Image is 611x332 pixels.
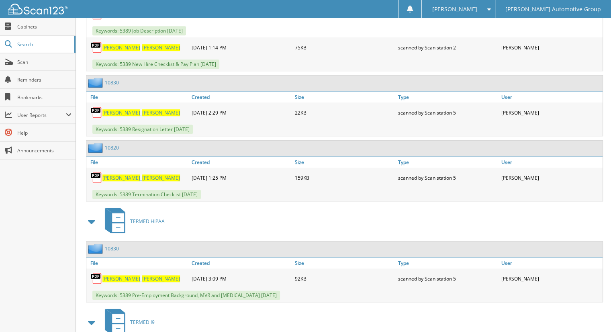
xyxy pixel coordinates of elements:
div: scanned by Scan station 2 [396,39,499,55]
span: [PERSON_NAME] [142,44,180,51]
div: [DATE] 3:09 PM [190,271,293,287]
a: Size [293,258,396,268]
div: 92KB [293,271,396,287]
img: folder2.png [88,244,105,254]
span: Search [17,41,70,48]
a: Size [293,92,396,102]
div: [DATE] 1:14 PM [190,39,293,55]
a: [PERSON_NAME]_[PERSON_NAME] [102,275,180,282]
a: Created [190,157,293,168]
span: Cabinets [17,23,72,30]
img: PDF.png [90,273,102,285]
a: User [499,157,603,168]
span: User Reports [17,112,66,119]
div: [PERSON_NAME] [499,170,603,186]
img: PDF.png [90,107,102,119]
a: User [499,92,603,102]
a: Size [293,157,396,168]
span: Scan [17,59,72,66]
span: Keywords: 5389 Job Description [DATE] [92,26,186,35]
a: [PERSON_NAME]_[PERSON_NAME] [102,109,180,116]
a: File [86,92,190,102]
span: [PERSON_NAME] [102,109,140,116]
span: TERMED HIPAA [130,218,165,225]
span: [PERSON_NAME] [432,7,477,12]
span: Bookmarks [17,94,72,101]
div: [PERSON_NAME] [499,271,603,287]
span: [PERSON_NAME] Automotive Group [505,7,601,12]
span: [PERSON_NAME] [142,109,180,116]
div: scanned by Scan station 5 [396,105,499,121]
img: scan123-logo-white.svg [8,4,68,14]
a: [PERSON_NAME]_[PERSON_NAME] [102,174,180,181]
img: folder2.png [88,78,105,88]
div: [DATE] 2:29 PM [190,105,293,121]
div: 22KB [293,105,396,121]
a: File [86,258,190,268]
span: TERMED I9 [130,319,155,326]
div: 75KB [293,39,396,55]
span: [PERSON_NAME] [102,174,140,181]
span: Keywords: 5389 New Hire Checklist & Pay Plan [DATE] [92,59,219,69]
a: 10820 [105,144,119,151]
span: Keywords: 5389 Termination Checklist [DATE] [92,190,201,199]
span: Announcements [17,147,72,154]
div: [DATE] 1:25 PM [190,170,293,186]
img: PDF.png [90,172,102,184]
img: PDF.png [90,41,102,53]
span: Keywords: 5389 Resignation Letter [DATE] [92,125,193,134]
a: 10830 [105,79,119,86]
div: 159KB [293,170,396,186]
a: File [86,157,190,168]
span: [PERSON_NAME] [142,275,180,282]
span: [PERSON_NAME] [102,44,140,51]
span: Reminders [17,76,72,83]
div: [PERSON_NAME] [499,105,603,121]
a: Created [190,92,293,102]
a: Created [190,258,293,268]
span: [PERSON_NAME] [102,275,140,282]
a: Type [396,92,499,102]
a: TERMED HIPAA [100,205,165,237]
span: Keywords: 5389 Pre-Employment Background, MVR and [MEDICAL_DATA] [DATE] [92,291,280,300]
div: [PERSON_NAME] [499,39,603,55]
a: Type [396,157,499,168]
a: [PERSON_NAME]_[PERSON_NAME] [102,44,180,51]
div: scanned by Scan station 5 [396,170,499,186]
a: User [499,258,603,268]
span: [PERSON_NAME] [142,174,180,181]
img: folder2.png [88,143,105,153]
span: Help [17,129,72,136]
div: scanned by Scan station 5 [396,271,499,287]
a: 10830 [105,245,119,252]
a: Type [396,258,499,268]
